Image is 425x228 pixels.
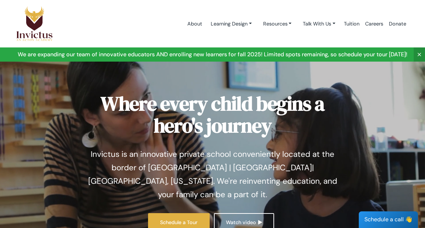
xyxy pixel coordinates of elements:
a: Talk With Us [297,17,341,30]
a: Careers [362,9,386,39]
a: About [185,9,205,39]
a: Learning Design [205,17,257,30]
a: Donate [386,9,409,39]
a: Tuition [341,9,362,39]
h1: Where every child begins a hero's journey [83,93,342,136]
img: Logo [16,6,53,41]
div: Schedule a call 👋 [359,211,418,228]
a: Resources [257,17,297,30]
p: Invictus is an innovative private school conveniently located at the border of [GEOGRAPHIC_DATA] ... [83,148,342,201]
